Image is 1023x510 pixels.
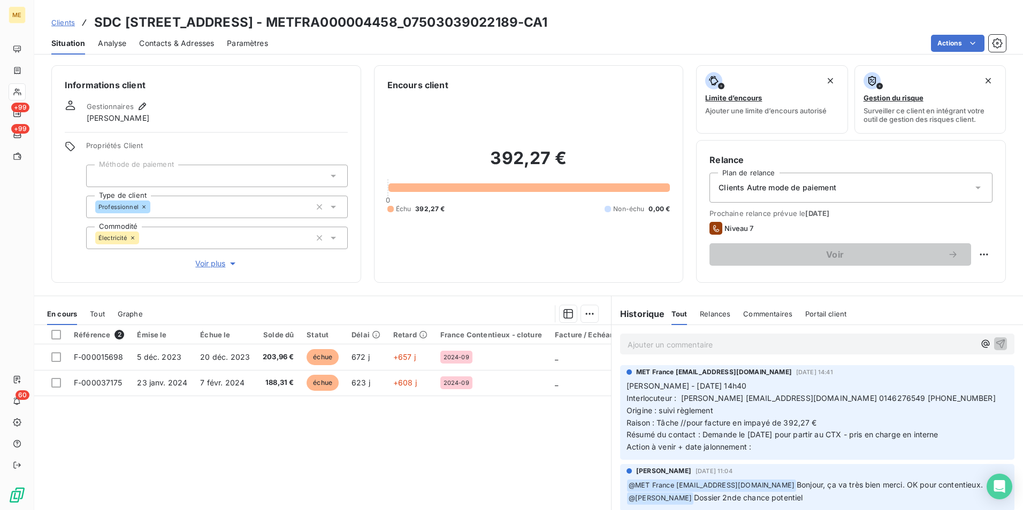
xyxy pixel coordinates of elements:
[9,6,26,24] div: ME
[393,378,417,387] span: +608 j
[627,381,746,390] span: [PERSON_NAME] - [DATE] 14h40
[694,493,803,502] span: Dossier 2nde chance potentiel
[139,38,214,49] span: Contacts & Adresses
[696,468,732,474] span: [DATE] 11:04
[307,330,339,339] div: Statut
[137,330,187,339] div: Émise le
[696,65,848,134] button: Limite d’encoursAjouter une limite d’encours autorisé
[200,378,245,387] span: 7 févr. 2024
[636,367,792,377] span: MET France [EMAIL_ADDRESS][DOMAIN_NAME]
[74,378,123,387] span: F-000037175
[724,224,753,233] span: Niveau 7
[307,349,339,365] span: échue
[393,352,416,361] span: +657 j
[613,204,644,214] span: Non-échu
[51,18,75,27] span: Clients
[98,204,139,210] span: Professionnel
[627,393,996,403] span: Interlocuteur : [PERSON_NAME] [EMAIL_ADDRESS][DOMAIN_NAME] 0146276549 [PHONE_NUMBER]
[612,307,665,320] h6: Historique
[86,141,348,156] span: Propriétés Client
[137,352,181,361] span: 5 déc. 2023
[709,209,993,218] span: Prochaine relance prévue le
[387,148,670,180] h2: 392,27 €
[11,103,29,112] span: +99
[87,113,149,123] span: [PERSON_NAME]
[705,106,827,115] span: Ajouter une limite d’encours autorisé
[16,390,29,400] span: 60
[263,330,294,339] div: Solde dû
[444,354,469,360] span: 2024-09
[139,233,148,243] input: Ajouter une valeur
[65,79,348,91] h6: Informations client
[864,94,923,102] span: Gestion du risque
[74,330,124,339] div: Référence
[87,102,134,111] span: Gestionnaires
[150,202,159,212] input: Ajouter une valeur
[700,310,730,318] span: Relances
[95,171,104,181] input: Ajouter une valeur
[386,196,390,204] span: 0
[86,258,348,269] button: Voir plus
[94,13,548,32] h3: SDC [STREET_ADDRESS] - METFRA000004458_07503039022189-CA1
[352,378,370,387] span: 623 j
[796,369,833,375] span: [DATE] 14:41
[987,474,1012,499] div: Open Intercom Messenger
[709,153,993,166] h6: Relance
[719,182,836,193] span: Clients Autre mode de paiement
[648,204,670,214] span: 0,00 €
[415,204,445,214] span: 392,27 €
[352,352,370,361] span: 672 j
[200,330,250,339] div: Échue le
[671,310,688,318] span: Tout
[555,330,628,339] div: Facture / Echéancier
[51,38,85,49] span: Situation
[393,330,427,339] div: Retard
[307,375,339,391] span: échue
[263,377,294,388] span: 188,31 €
[263,352,294,362] span: 203,96 €
[47,310,77,318] span: En cours
[440,330,542,339] div: France Contentieux - cloture
[743,310,792,318] span: Commentaires
[444,380,469,386] span: 2024-09
[931,35,984,52] button: Actions
[200,352,250,361] span: 20 déc. 2023
[195,258,238,269] span: Voir plus
[805,209,829,218] span: [DATE]
[51,17,75,28] a: Clients
[854,65,1006,134] button: Gestion du risqueSurveiller ce client en intégrant votre outil de gestion des risques client.
[118,310,143,318] span: Graphe
[627,418,817,427] span: Raison : Tâche //pour facture en impayé de 392,27 €
[387,79,448,91] h6: Encours client
[627,492,693,505] span: @ [PERSON_NAME]
[11,124,29,134] span: +99
[627,442,751,451] span: Action à venir + date jalonnement :
[98,38,126,49] span: Analyse
[627,406,713,415] span: Origine : suivi règlement
[74,352,124,361] span: F-000015698
[709,243,971,266] button: Voir
[805,310,846,318] span: Portail client
[722,250,948,259] span: Voir
[636,466,691,476] span: [PERSON_NAME]
[9,486,26,504] img: Logo LeanPay
[555,378,558,387] span: _
[352,330,380,339] div: Délai
[98,235,127,241] span: Électricité
[137,378,187,387] span: 23 janv. 2024
[627,430,938,439] span: Résumé du contact : Demande le [DATE] pour partir au CTX - pris en charge en interne
[555,352,558,361] span: _
[227,38,268,49] span: Paramètres
[627,480,796,492] span: @ MET France [EMAIL_ADDRESS][DOMAIN_NAME]
[797,480,983,489] span: Bonjour, ça va très bien merci. OK pour contentieux.
[705,94,762,102] span: Limite d’encours
[396,204,411,214] span: Échu
[114,330,124,339] span: 2
[90,310,105,318] span: Tout
[864,106,997,123] span: Surveiller ce client en intégrant votre outil de gestion des risques client.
